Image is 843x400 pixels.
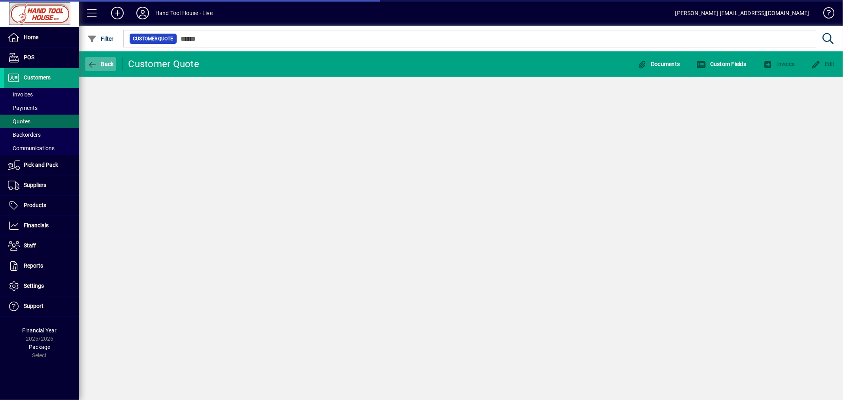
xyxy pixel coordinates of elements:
button: Add [105,6,130,20]
a: Invoices [4,88,79,101]
span: Package [29,344,50,350]
span: Backorders [8,132,41,138]
a: Communications [4,142,79,155]
button: Filter [85,32,116,46]
a: Quotes [4,115,79,128]
span: Suppliers [24,182,46,188]
div: Hand Tool House - Live [155,7,213,19]
span: Quotes [8,118,30,125]
span: Settings [24,283,44,289]
span: Products [24,202,46,208]
span: Documents [637,61,680,67]
a: Settings [4,276,79,296]
span: Financial Year [23,327,57,334]
button: Edit [809,57,837,71]
span: Communications [8,145,55,151]
span: Payments [8,105,38,111]
span: Support [24,303,43,309]
div: Customer Quote [128,58,200,70]
span: Financials [24,222,49,228]
span: Customer Quote [133,35,174,43]
a: Support [4,296,79,316]
span: POS [24,54,34,60]
span: Home [24,34,38,40]
a: Staff [4,236,79,256]
span: Custom Fields [697,61,747,67]
div: [PERSON_NAME] [EMAIL_ADDRESS][DOMAIN_NAME] [675,7,809,19]
button: Custom Fields [695,57,749,71]
span: Staff [24,242,36,249]
a: POS [4,48,79,68]
a: Products [4,196,79,215]
span: Back [87,61,114,67]
a: Suppliers [4,175,79,195]
a: Backorders [4,128,79,142]
button: Documents [636,57,682,71]
button: Back [85,57,116,71]
span: Customers [24,74,51,81]
a: Financials [4,216,79,236]
span: Pick and Pack [24,162,58,168]
a: Reports [4,256,79,276]
span: Edit [811,61,835,67]
a: Home [4,28,79,47]
a: Payments [4,101,79,115]
span: Reports [24,262,43,269]
a: Pick and Pack [4,155,79,175]
button: Invoice [761,57,796,71]
span: Filter [87,36,114,42]
button: Profile [130,6,155,20]
span: Invoices [8,91,33,98]
a: Knowledge Base [817,2,833,27]
app-page-header-button: Back [79,57,123,71]
span: Invoice [763,61,794,67]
